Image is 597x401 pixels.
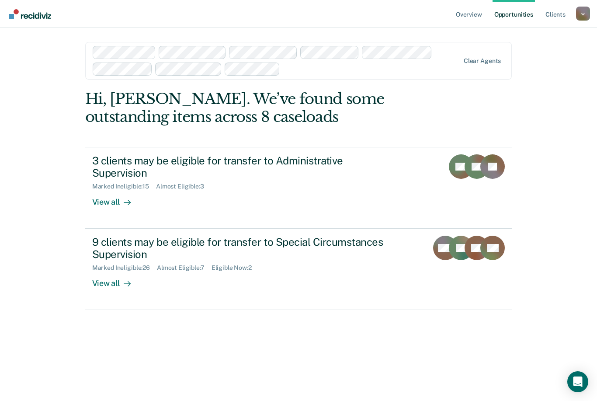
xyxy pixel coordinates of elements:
a: 9 clients may be eligible for transfer to Special Circumstances SupervisionMarked Ineligible:26Al... [85,229,512,310]
div: Marked Ineligible : 15 [92,183,156,190]
div: Almost Eligible : 3 [156,183,211,190]
div: 3 clients may be eligible for transfer to Administrative Supervision [92,154,399,180]
button: Profile dropdown button [576,7,590,21]
div: Marked Ineligible : 26 [92,264,157,272]
div: 9 clients may be eligible for transfer to Special Circumstances Supervision [92,236,399,261]
div: View all [92,272,141,289]
a: 3 clients may be eligible for transfer to Administrative SupervisionMarked Ineligible:15Almost El... [85,147,512,229]
div: View all [92,190,141,207]
div: Eligible Now : 2 [212,264,259,272]
img: Recidiviz [9,9,51,19]
div: Almost Eligible : 7 [157,264,212,272]
div: Hi, [PERSON_NAME]. We’ve found some outstanding items across 8 caseloads [85,90,427,126]
div: w [576,7,590,21]
div: Open Intercom Messenger [567,371,588,392]
div: Clear agents [464,57,501,65]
